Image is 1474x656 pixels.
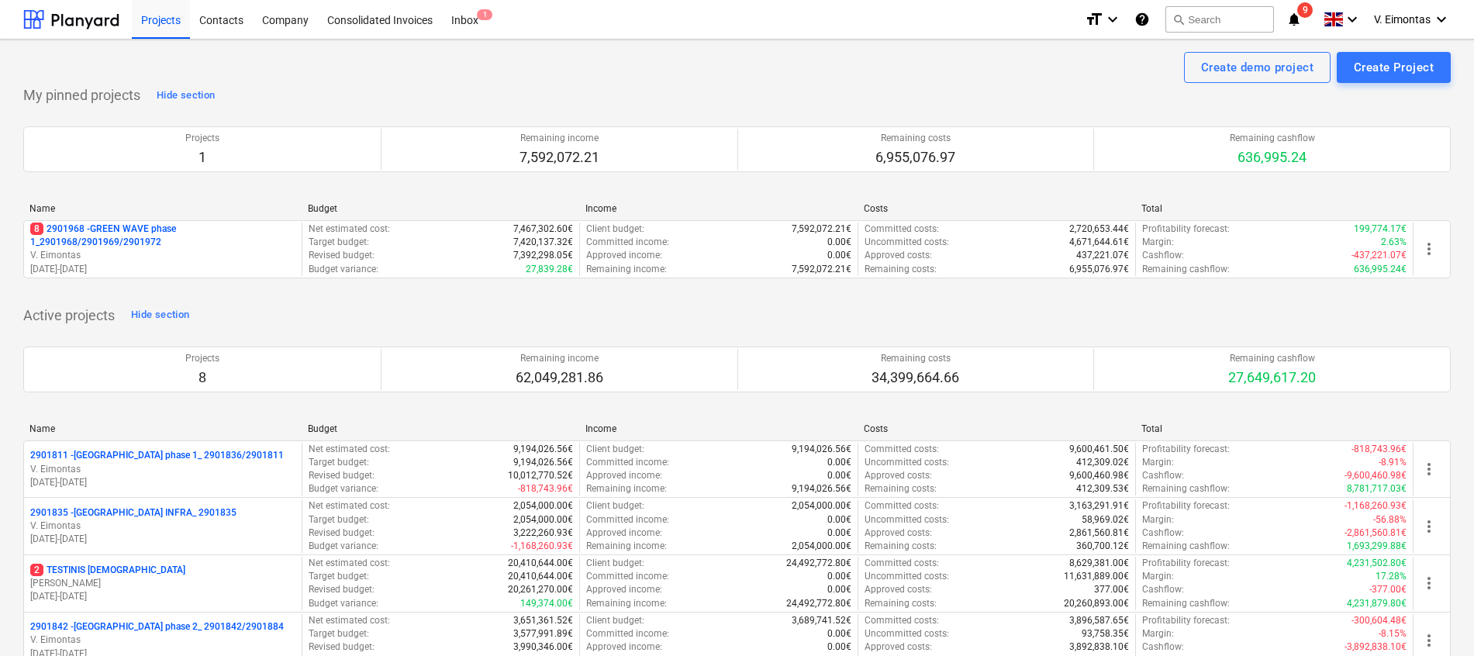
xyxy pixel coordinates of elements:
p: Profitability forecast : [1142,443,1230,456]
p: Remaining cashflow : [1142,540,1230,553]
p: Remaining income : [586,263,667,276]
p: Committed costs : [865,499,939,513]
p: Margin : [1142,456,1174,469]
p: Cashflow : [1142,640,1184,654]
div: Income [585,203,851,214]
p: Approved costs : [865,469,932,482]
p: 0.00€ [827,513,851,527]
p: 7,467,302.60€ [513,223,573,236]
p: 3,990,346.00€ [513,640,573,654]
div: Budget [308,203,574,214]
p: Remaining income [516,352,603,365]
p: 93,758.35€ [1082,627,1129,640]
p: Uncommitted costs : [865,513,949,527]
p: 2901811 - [GEOGRAPHIC_DATA] phase 1_ 2901836/2901811 [30,449,284,462]
p: Remaining income : [586,540,667,553]
p: 6,955,076.97€ [1069,263,1129,276]
p: Uncommitted costs : [865,456,949,469]
div: Income [585,423,851,434]
p: 3,892,838.10€ [1069,640,1129,654]
p: Committed costs : [865,223,939,236]
div: Hide section [157,87,215,105]
p: Approved costs : [865,583,932,596]
span: more_vert [1420,240,1438,258]
p: Profitability forecast : [1142,614,1230,627]
p: 27,839.28€ [526,263,573,276]
p: 0.00€ [827,527,851,540]
p: Net estimated cost : [309,499,390,513]
p: Committed income : [586,236,669,249]
p: -377.00€ [1369,583,1407,596]
p: Profitability forecast : [1142,223,1230,236]
button: Create demo project [1184,52,1331,83]
p: Committed costs : [865,443,939,456]
p: Committed income : [586,627,669,640]
p: 8,781,717.03€ [1347,482,1407,495]
p: Target budget : [309,627,369,640]
div: Create demo project [1201,57,1313,78]
p: Remaining cashflow [1228,352,1316,365]
p: 636,995.24 [1230,148,1315,167]
p: 9,194,026.56€ [792,482,851,495]
p: Net estimated cost : [309,557,390,570]
span: 2 [30,564,43,576]
div: Name [29,423,295,434]
p: 9,600,461.50€ [1069,443,1129,456]
iframe: Chat Widget [1396,582,1474,656]
p: Client budget : [586,557,644,570]
p: Remaining income : [586,597,667,610]
p: [DATE] - [DATE] [30,476,295,489]
p: V. Eimontas [30,520,295,533]
p: 0.00€ [827,469,851,482]
p: 9,194,026.56€ [513,443,573,456]
p: Remaining costs [872,352,959,365]
div: Costs [864,423,1130,434]
p: -2,861,560.81€ [1345,527,1407,540]
p: 24,492,772.80€ [786,597,851,610]
p: 412,309.53€ [1076,482,1129,495]
p: Cashflow : [1142,583,1184,596]
p: 2,054,000.00€ [513,499,573,513]
p: V. Eimontas [30,634,295,647]
p: Remaining income : [586,482,667,495]
p: Margin : [1142,236,1174,249]
p: Client budget : [586,223,644,236]
p: 149,374.00€ [520,597,573,610]
p: Remaining costs : [865,263,937,276]
p: 10,012,770.52€ [508,469,573,482]
p: 2901835 - [GEOGRAPHIC_DATA] INFRA_ 2901835 [30,506,236,520]
button: Search [1165,6,1274,33]
p: Cashflow : [1142,469,1184,482]
p: 0.00€ [827,249,851,262]
p: -1,168,260.93€ [511,540,573,553]
p: 412,309.02€ [1076,456,1129,469]
p: [DATE] - [DATE] [30,590,295,603]
p: 8,629,381.00€ [1069,557,1129,570]
p: 3,689,741.52€ [792,614,851,627]
p: TESTINIS [DEMOGRAPHIC_DATA] [30,564,185,577]
p: Remaining costs [875,132,955,145]
i: keyboard_arrow_down [1432,10,1451,29]
p: 0.00€ [827,583,851,596]
p: 2,054,000.00€ [792,499,851,513]
i: keyboard_arrow_down [1103,10,1122,29]
div: Hide section [131,306,189,324]
p: 0.00€ [827,236,851,249]
p: 24,492,772.80€ [786,557,851,570]
p: Approved income : [586,583,662,596]
p: 9,194,026.56€ [792,443,851,456]
p: 2,054,000.00€ [513,513,573,527]
p: Target budget : [309,513,369,527]
p: Approved costs : [865,249,932,262]
i: format_size [1085,10,1103,29]
div: 2901835 -[GEOGRAPHIC_DATA] INFRA_ 2901835V. Eimontas[DATE]-[DATE] [30,506,295,546]
p: 8 [185,368,219,387]
p: 1,693,299.88€ [1347,540,1407,553]
p: 58,969.02€ [1082,513,1129,527]
p: 27,649,617.20 [1228,368,1316,387]
p: Revised budget : [309,469,375,482]
p: 34,399,664.66 [872,368,959,387]
p: [DATE] - [DATE] [30,263,295,276]
p: Net estimated cost : [309,223,390,236]
p: 20,410,644.00€ [508,557,573,570]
